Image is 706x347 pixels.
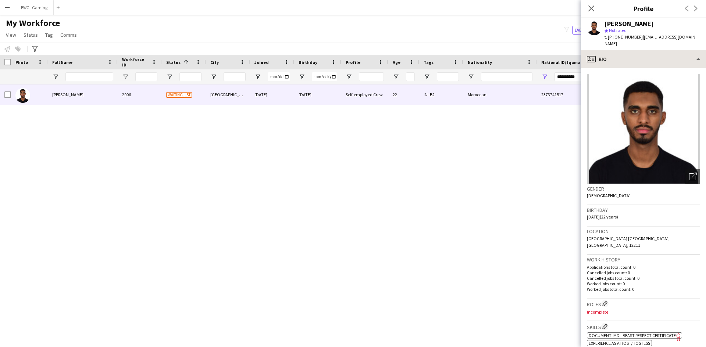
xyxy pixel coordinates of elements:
button: Open Filter Menu [393,73,399,80]
span: 2373741517 [541,92,563,97]
span: Nationality [468,59,492,65]
span: | [EMAIL_ADDRESS][DOMAIN_NAME] [605,34,698,46]
img: Crew avatar or photo [587,74,700,184]
span: Age [393,59,400,65]
app-action-btn: Advanced filters [31,44,39,53]
a: Status [21,30,41,40]
span: National ID/ Iqama number [541,59,597,65]
div: [DATE] [294,84,341,105]
span: [DATE] (22 years) [587,214,618,220]
p: Cancelled jobs total count: 0 [587,275,700,281]
div: [GEOGRAPHIC_DATA] [206,84,250,105]
input: Nationality Filter Input [481,72,532,81]
span: t. [PHONE_NUMBER] [605,34,643,40]
span: Workforce ID [122,57,149,68]
input: Full Name Filter Input [65,72,113,81]
h3: Work history [587,256,700,263]
span: [GEOGRAPHIC_DATA] [GEOGRAPHIC_DATA], [GEOGRAPHIC_DATA], 12211 [587,236,670,248]
div: Self-employed Crew [341,84,388,105]
a: Comms [57,30,80,40]
input: Age Filter Input [406,72,415,81]
span: Comms [60,32,77,38]
div: [DATE] [250,84,294,105]
input: Workforce ID Filter Input [135,72,157,81]
span: My Workforce [6,18,60,29]
span: [DEMOGRAPHIC_DATA] [587,193,631,198]
span: View [6,32,16,38]
h3: Gender [587,185,700,192]
input: City Filter Input [224,72,246,81]
input: Profile Filter Input [359,72,384,81]
button: Open Filter Menu [166,73,173,80]
button: Open Filter Menu [52,73,59,80]
div: Moroccan [463,84,537,105]
span: Tags [424,59,434,65]
input: Tags Filter Input [437,72,459,81]
span: Profile [346,59,360,65]
input: Joined Filter Input [268,72,290,81]
span: [PERSON_NAME] [52,92,83,97]
span: Waiting list [166,92,192,98]
span: Experience as a Host/Hostess [589,340,650,346]
button: Open Filter Menu [122,73,129,80]
span: Not rated [609,28,627,33]
p: Worked jobs count: 0 [587,281,700,286]
button: EWC - Gaming [15,0,54,15]
button: Open Filter Menu [541,73,548,80]
div: [PERSON_NAME] [605,21,654,27]
h3: Birthday [587,207,700,213]
p: Applications total count: 0 [587,264,700,270]
h3: Location [587,228,700,235]
a: Tag [42,30,56,40]
img: Ibrahim Hitami [15,88,30,103]
span: Tag [45,32,53,38]
span: Full Name [52,59,72,65]
h3: Roles [587,300,700,308]
button: Open Filter Menu [346,73,352,80]
p: Worked jobs total count: 0 [587,286,700,292]
span: Birthday [299,59,317,65]
span: Photo [15,59,28,65]
span: Status [166,59,181,65]
div: Open photos pop-in [685,169,700,184]
h3: Profile [581,4,706,13]
button: Open Filter Menu [468,73,474,80]
p: Cancelled jobs count: 0 [587,270,700,275]
h3: Skills [587,323,700,330]
p: Incomplete [587,309,700,315]
span: Document: MDL Beast Respect Certificate [589,333,676,338]
input: Birthday Filter Input [312,72,337,81]
button: Open Filter Menu [299,73,305,80]
button: Everyone8,179 [572,26,609,35]
div: 22 [388,84,419,105]
button: Open Filter Menu [254,73,261,80]
span: Status [24,32,38,38]
div: 2006 [118,84,162,105]
button: Open Filter Menu [210,73,217,80]
input: Status Filter Input [179,72,202,81]
button: Open Filter Menu [424,73,430,80]
div: IN -B2 [419,84,463,105]
span: Joined [254,59,269,65]
span: City [210,59,219,65]
a: View [3,30,19,40]
input: National ID/ Iqama number Filter Input [555,72,606,81]
div: Bio [581,50,706,68]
